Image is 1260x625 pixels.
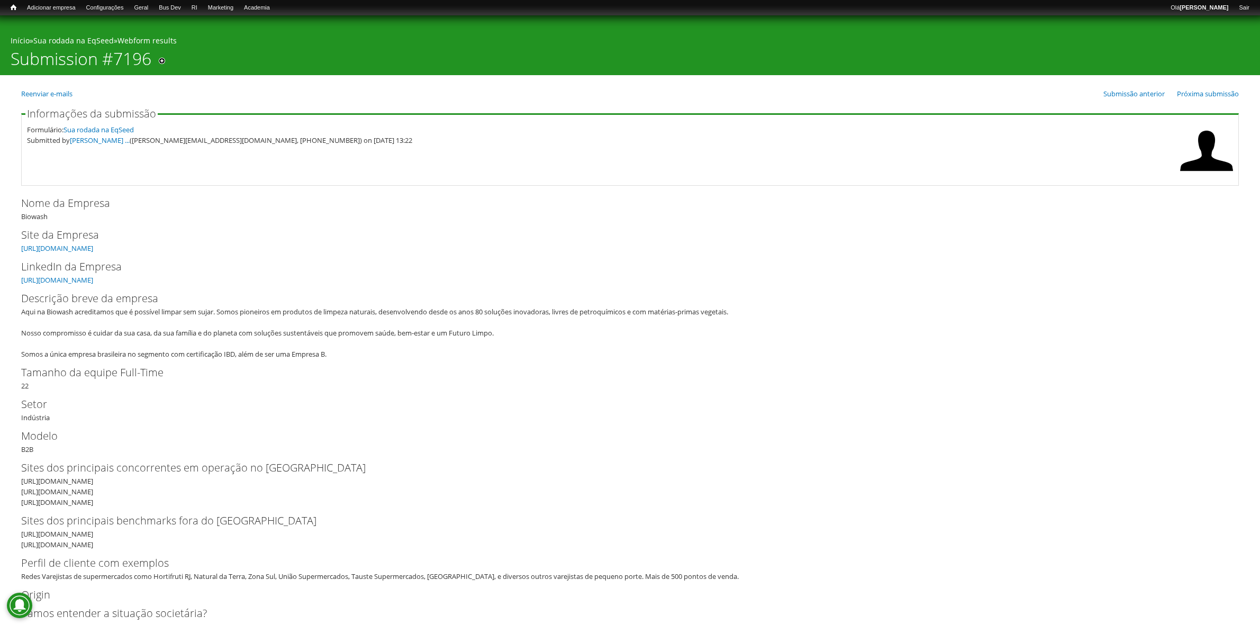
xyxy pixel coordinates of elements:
[81,3,129,13] a: Configurações
[21,555,1221,571] label: Perfil de cliente com exemplos
[239,3,275,13] a: Academia
[21,396,1221,412] label: Setor
[21,587,1221,603] label: Origin
[1180,124,1233,177] img: Foto de Rafael Valente Felitte
[21,243,93,253] a: [URL][DOMAIN_NAME]
[11,35,30,46] a: Início
[22,3,81,13] a: Adicionar empresa
[21,227,1221,243] label: Site da Empresa
[21,476,1232,508] div: [URL][DOMAIN_NAME] [URL][DOMAIN_NAME] [URL][DOMAIN_NAME]
[11,35,1249,49] div: » »
[21,365,1239,391] div: 22
[1177,89,1239,98] a: Próxima submissão
[21,195,1221,211] label: Nome da Empresa
[153,3,186,13] a: Bus Dev
[21,259,1221,275] label: LinkedIn da Empresa
[203,3,239,13] a: Marketing
[1234,3,1255,13] a: Sair
[21,513,1239,550] div: [URL][DOMAIN_NAME] [URL][DOMAIN_NAME]
[1180,170,1233,179] a: Ver perfil do usuário.
[21,306,1232,359] div: Aqui na Biowash acreditamos que é possível limpar sem sujar. Somos pioneiros em produtos de limpe...
[21,195,1239,222] div: Biowash
[11,49,151,75] h1: Submission #7196
[21,608,1239,619] h2: Vamos entender a situação societária?
[21,89,72,98] a: Reenviar e-mails
[21,396,1239,423] div: Indústria
[64,125,134,134] a: Sua rodada na EqSeed
[1103,89,1165,98] a: Submissão anterior
[21,291,1221,306] label: Descrição breve da empresa
[21,460,1221,476] label: Sites dos principais concorrentes em operação no [GEOGRAPHIC_DATA]
[11,4,16,11] span: Início
[186,3,203,13] a: RI
[25,108,158,119] legend: Informações da submissão
[21,428,1221,444] label: Modelo
[5,3,22,13] a: Início
[21,365,1221,381] label: Tamanho da equipe Full-Time
[33,35,114,46] a: Sua rodada na EqSeed
[1165,3,1234,13] a: Olá[PERSON_NAME]
[27,135,1175,146] div: Submitted by ([PERSON_NAME][EMAIL_ADDRESS][DOMAIN_NAME], [PHONE_NUMBER]) on [DATE] 13:22
[117,35,177,46] a: Webform results
[21,571,1232,582] div: Redes Varejistas de supermercados como Hortifruti RJ, Natural da Terra, Zona Sul, União Supermerc...
[21,428,1239,455] div: B2B
[27,124,1175,135] div: Formulário:
[129,3,153,13] a: Geral
[21,513,1221,529] label: Sites dos principais benchmarks fora do [GEOGRAPHIC_DATA]
[21,275,93,285] a: [URL][DOMAIN_NAME]
[70,135,130,145] a: [PERSON_NAME] ...
[1180,4,1228,11] strong: [PERSON_NAME]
